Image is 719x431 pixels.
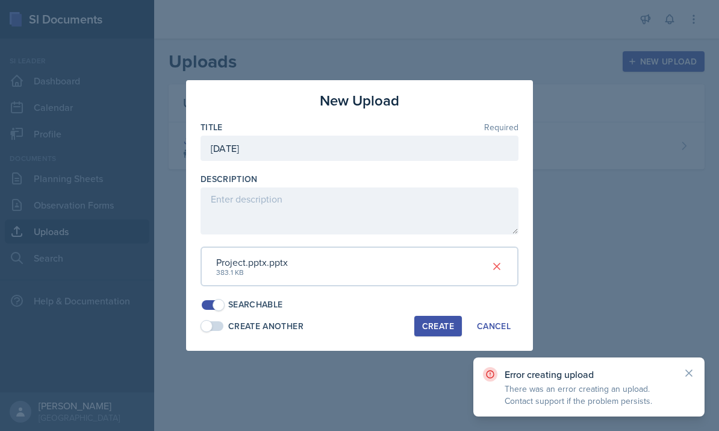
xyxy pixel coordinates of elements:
span: Required [484,123,518,131]
button: Cancel [469,316,518,336]
p: There was an error creating an upload. Contact support if the problem persists. [505,383,673,407]
div: Cancel [477,321,511,331]
input: Enter title [201,136,518,161]
div: Project.pptx.pptx [216,255,288,269]
h3: New Upload [320,90,399,112]
div: Create Another [228,320,303,333]
p: Error creating upload [505,368,673,380]
div: Searchable [228,298,283,311]
label: Description [201,173,258,185]
label: Title [201,121,223,133]
div: Create [422,321,454,331]
button: Create [414,316,462,336]
div: 383.1 KB [216,267,288,278]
